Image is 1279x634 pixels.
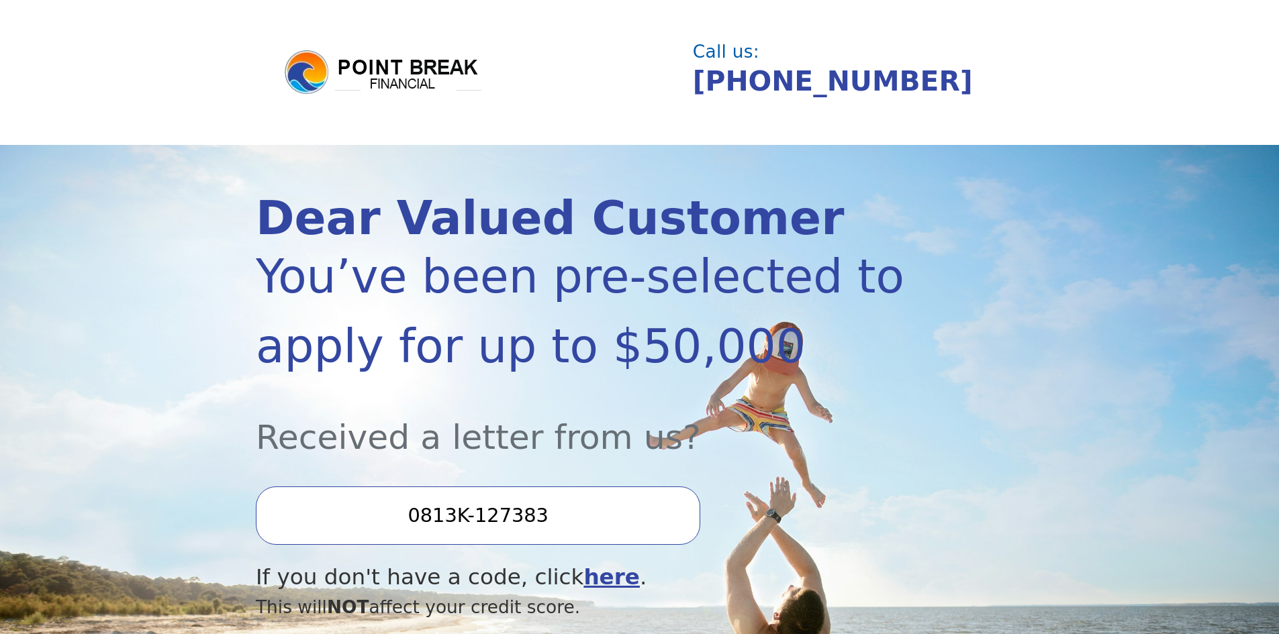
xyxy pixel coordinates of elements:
[256,242,908,381] div: You’ve been pre-selected to apply for up to $50,000
[693,43,1012,60] div: Call us:
[256,195,908,242] div: Dear Valued Customer
[583,564,640,590] a: here
[256,561,908,594] div: If you don't have a code, click .
[256,486,700,544] input: Enter your Offer Code:
[693,65,973,97] a: [PHONE_NUMBER]
[283,48,484,97] img: logo.png
[327,596,369,617] span: NOT
[256,594,908,621] div: This will affect your credit score.
[256,381,908,462] div: Received a letter from us?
